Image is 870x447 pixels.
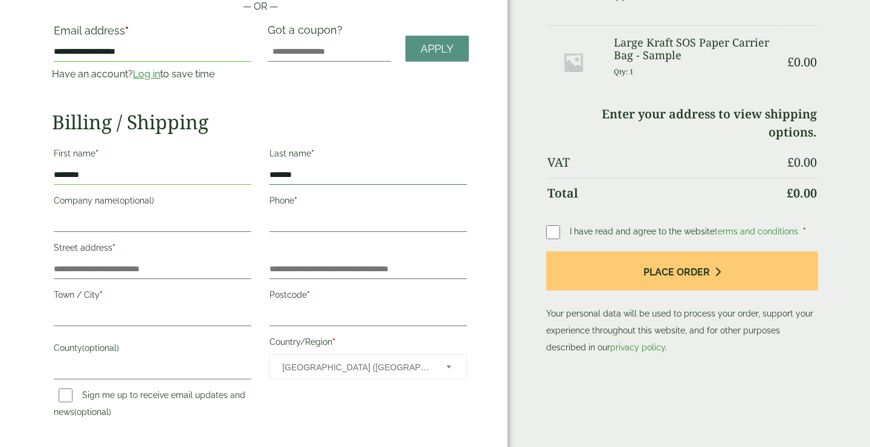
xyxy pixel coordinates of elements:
a: terms and conditions [715,227,798,236]
abbr: required [294,196,297,205]
h2: Billing / Shipping [52,111,469,133]
bdi: 0.00 [787,185,817,201]
a: Apply [405,36,469,62]
td: Enter your address to view shipping options. [547,100,817,147]
label: Country/Region [269,333,467,354]
label: Street address [54,239,251,260]
label: County [54,339,251,360]
h3: Large Kraft SOS Paper Carrier Bag - Sample [614,36,778,62]
span: United Kingdom (UK) [282,355,430,380]
span: £ [787,154,794,170]
span: £ [787,54,794,70]
label: First name [54,145,251,166]
span: I have read and agree to the website [570,227,801,236]
img: Placeholder [547,36,599,88]
label: Postcode [269,286,467,307]
abbr: required [100,290,103,300]
abbr: required [112,243,115,252]
a: privacy policy [610,342,665,352]
abbr: required [125,24,129,37]
label: Email address [54,25,251,42]
span: £ [787,185,793,201]
abbr: required [307,290,310,300]
input: Sign me up to receive email updates and news(optional) [59,388,72,402]
p: Have an account? to save time [52,67,253,82]
th: VAT [547,148,778,177]
span: (optional) [74,407,111,417]
abbr: required [803,227,806,236]
bdi: 0.00 [787,54,817,70]
span: (optional) [82,343,119,353]
label: Sign me up to receive email updates and news [54,390,245,420]
a: Log in [133,68,160,80]
abbr: required [311,149,314,158]
small: Qty: 1 [614,67,634,76]
span: Country/Region [269,354,467,379]
span: (optional) [117,196,154,205]
label: Phone [269,192,467,213]
span: Apply [420,42,454,56]
button: Place order [546,251,818,291]
label: Town / City [54,286,251,307]
abbr: required [332,337,335,347]
label: Company name [54,192,251,213]
label: Last name [269,145,467,166]
label: Got a coupon? [268,24,347,42]
p: Your personal data will be used to process your order, support your experience throughout this we... [546,251,818,356]
abbr: required [95,149,98,158]
bdi: 0.00 [787,154,817,170]
th: Total [547,178,778,208]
